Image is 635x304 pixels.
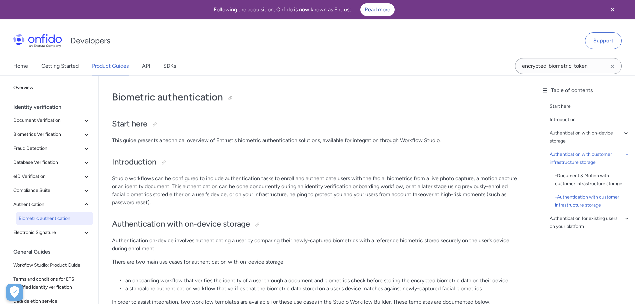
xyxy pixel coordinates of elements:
button: Database Verification [11,156,93,169]
button: Electronic Signature [11,226,93,239]
a: Support [585,32,622,49]
button: Fraud Detection [11,142,93,155]
a: -Authentication with customer infrastructure storage [555,193,630,209]
span: Biometrics Verification [13,130,82,138]
a: Terms and conditions for ETSI certified identity verification [11,273,93,294]
a: SDKs [163,57,176,75]
button: Open Preferences [6,284,23,301]
a: Read more [360,3,395,16]
div: Identity verification [13,100,96,114]
span: Overview [13,84,90,92]
button: eID Verification [11,170,93,183]
a: Introduction [550,116,630,124]
span: Biometric authentication [19,215,90,223]
p: There are two main use cases for authentication with on-device storage: [112,258,522,266]
h2: Introduction [112,157,522,168]
a: -Document & Motion with customer infrastructure storage [555,172,630,188]
p: This guide presents a technical overview of Entrust's biometric authentication solutions, availab... [112,136,522,144]
input: Onfido search input field [515,58,622,74]
span: Compliance Suite [13,187,82,195]
a: Start here [550,102,630,110]
p: Authentication on-device involves authenticating a user by comparing their newly-captured biometr... [112,237,522,253]
span: Authentication [13,201,82,209]
a: Overview [11,81,93,94]
div: Following the acquisition, Onfido is now known as Entrust. [8,3,600,16]
span: Database Verification [13,159,82,167]
a: Home [13,57,28,75]
div: General Guides [13,245,96,259]
button: Close banner [600,1,625,18]
svg: Clear search field button [608,62,616,70]
a: API [142,57,150,75]
a: Authentication with on-device storage [550,129,630,145]
h2: Authentication with on-device storage [112,219,522,230]
span: eID Verification [13,173,82,181]
span: Workflow Studio: Product Guide [13,261,90,269]
h2: Start here [112,118,522,130]
svg: Close banner [609,6,617,14]
a: Biometric authentication [16,212,93,225]
h1: Biometric authentication [112,90,522,104]
p: Studio workflows can be configured to include authentication tasks to enroll and authenticate use... [112,175,522,207]
img: Onfido Logo [13,34,62,47]
a: Getting Started [41,57,79,75]
a: Workflow Studio: Product Guide [11,259,93,272]
div: Cookie Preferences [6,284,23,301]
div: Table of contents [540,86,630,94]
button: Authentication [11,198,93,211]
div: - Document & Motion with customer infrastructure storage [555,172,630,188]
span: Fraud Detection [13,144,82,153]
a: Authentication with customer infrastructure storage [550,150,630,167]
span: Terms and conditions for ETSI certified identity verification [13,275,90,291]
button: Biometrics Verification [11,128,93,141]
button: Document Verification [11,114,93,127]
a: Product Guides [92,57,129,75]
li: an onboarding workflow that verifies the identity of a user through a document and biometrics che... [125,277,522,285]
h1: Developers [70,35,110,46]
li: a standalone authentication workflow that verifies that the biometric data stored on a user's dev... [125,285,522,293]
span: Electronic Signature [13,229,82,237]
div: - Authentication with customer infrastructure storage [555,193,630,209]
span: Document Verification [13,116,82,124]
button: Compliance Suite [11,184,93,197]
a: Authentication for existing users on your platform [550,215,630,231]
